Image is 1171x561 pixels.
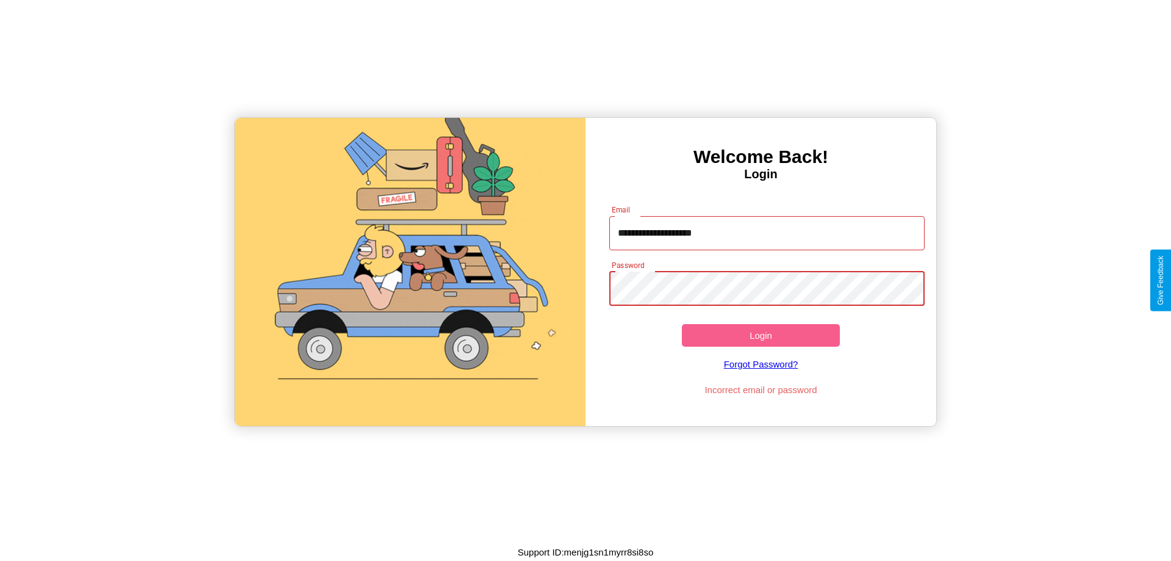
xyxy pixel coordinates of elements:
a: Forgot Password? [603,347,919,382]
h3: Welcome Back! [585,147,936,167]
img: gif [235,118,585,426]
p: Support ID: menjg1sn1myrr8si8so [518,544,654,560]
button: Login [682,324,840,347]
label: Password [612,260,644,270]
div: Give Feedback [1156,256,1165,305]
label: Email [612,204,631,215]
p: Incorrect email or password [603,382,919,398]
h4: Login [585,167,936,181]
